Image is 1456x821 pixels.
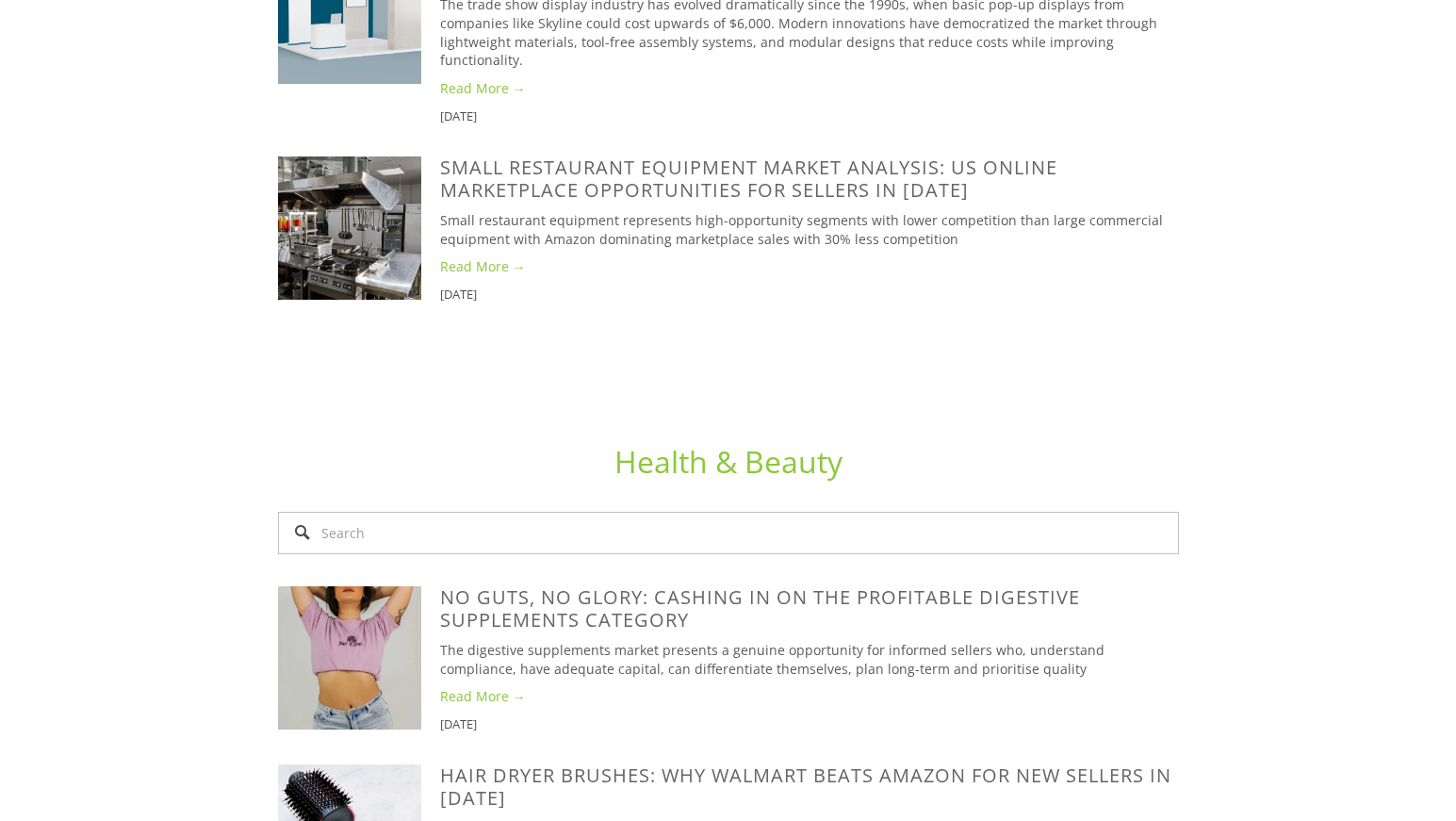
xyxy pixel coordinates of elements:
a: Health & Beauty [614,441,843,482]
img: Small Restaurant Equipment Market Analysis: US Online Marketplace Opportunities for Sellers in 2025 [278,156,421,300]
time: [DATE] [440,107,477,124]
a: No Guts, No Glory: Cashing In on the Profitable Digestive Supplements Category [278,586,440,730]
a: Read More → [440,79,1179,98]
a: Read More → [440,687,1179,706]
p: Small restaurant equipment represents high-opportunity segments with lower competition than large... [440,211,1179,248]
input: Search [278,512,1179,554]
a: Small Restaurant Equipment Market Analysis: US Online Marketplace Opportunities for Sellers in 2025 [278,156,440,300]
a: No Guts, No Glory: Cashing In on the Profitable Digestive Supplements Category [440,584,1080,632]
time: [DATE] [440,286,477,303]
a: Small Restaurant Equipment Market Analysis: US Online Marketplace Opportunities for Sellers in [D... [440,155,1057,203]
time: [DATE] [440,715,477,732]
p: The digestive supplements market presents a genuine opportunity for informed sellers who, underst... [440,641,1179,678]
a: Hair Dryer Brushes: Why Walmart Beats Amazon for New Sellers in [DATE] [440,763,1171,811]
a: Read More → [440,257,1179,276]
img: No Guts, No Glory: Cashing In on the Profitable Digestive Supplements Category [278,586,421,730]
